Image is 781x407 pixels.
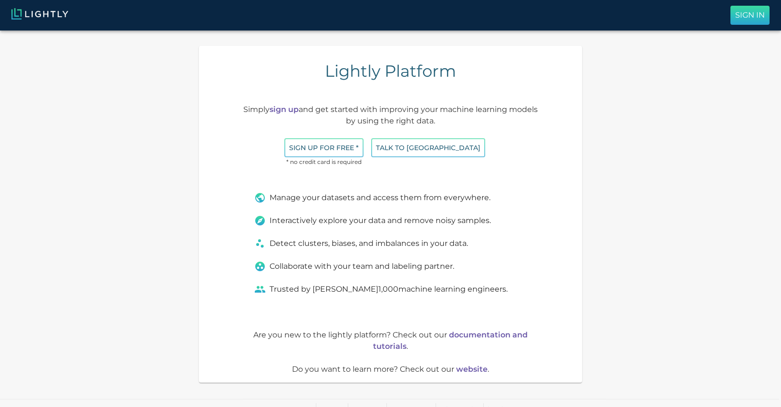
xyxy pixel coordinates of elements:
div: Manage your datasets and access them from everywhere. [254,192,527,203]
div: Collaborate with your team and labeling partner. [254,261,527,272]
p: Sign In [735,10,765,21]
p: Simply and get started with improving your machine learning models by using the right data. [238,104,542,127]
button: Sign up for free * [284,138,364,158]
button: Sign In [730,6,770,25]
a: Sign up for free * [284,143,364,152]
div: Trusted by [PERSON_NAME] 1,000 machine learning engineers. [254,284,527,295]
img: Lightly [11,8,68,20]
div: Interactively explore your data and remove noisy samples. [254,215,527,226]
p: Do you want to learn more? Check out our . [238,364,542,375]
p: Are you new to the lightly platform? Check out our . [238,329,542,352]
a: Talk to [GEOGRAPHIC_DATA] [371,143,485,152]
a: website [456,365,488,374]
div: Detect clusters, biases, and imbalances in your data. [254,238,527,249]
button: Talk to [GEOGRAPHIC_DATA] [371,138,485,158]
a: sign up [270,105,299,114]
span: * no credit card is required [284,157,364,167]
h4: Lightly Platform [325,61,456,81]
a: documentation and tutorials [373,330,528,351]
